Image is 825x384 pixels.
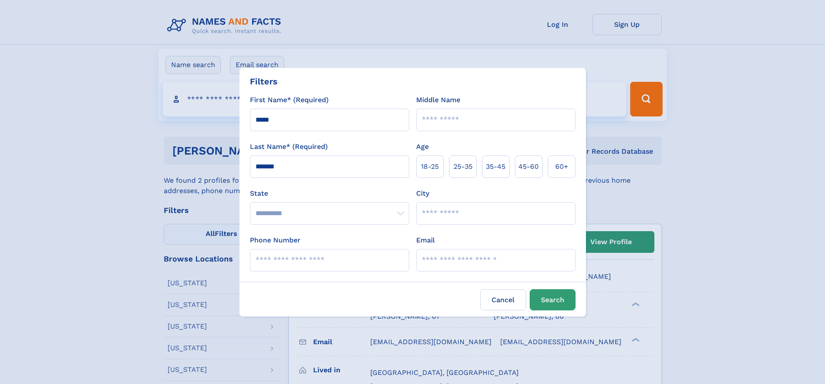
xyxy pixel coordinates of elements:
[250,188,409,199] label: State
[421,161,439,172] span: 18‑25
[250,75,278,88] div: Filters
[480,289,526,310] label: Cancel
[530,289,576,310] button: Search
[250,142,328,152] label: Last Name* (Required)
[416,235,435,245] label: Email
[250,235,301,245] label: Phone Number
[416,95,460,105] label: Middle Name
[416,188,429,199] label: City
[250,95,329,105] label: First Name* (Required)
[416,142,429,152] label: Age
[453,161,472,172] span: 25‑35
[555,161,568,172] span: 60+
[486,161,505,172] span: 35‑45
[518,161,539,172] span: 45‑60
